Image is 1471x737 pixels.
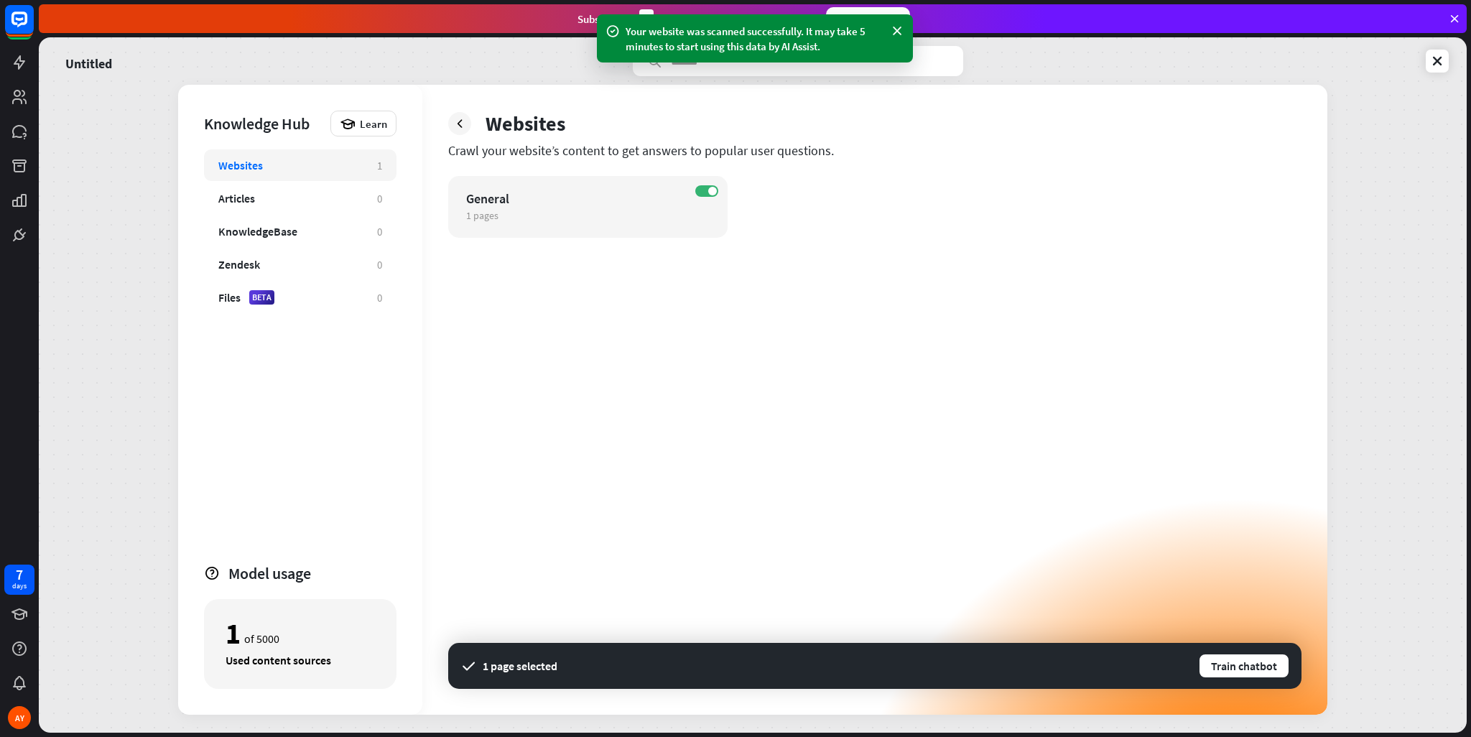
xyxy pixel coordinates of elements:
[639,9,654,29] div: 3
[8,706,31,729] div: AY
[12,581,27,591] div: days
[577,9,815,29] div: Subscribe in days to get your first month for $1
[826,7,910,30] div: Subscribe now
[4,565,34,595] a: 7 days
[626,24,884,54] div: Your website was scanned successfully. It may take 5 minutes to start using this data by AI Assist.
[11,6,55,49] button: Open LiveChat chat widget
[16,568,23,581] div: 7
